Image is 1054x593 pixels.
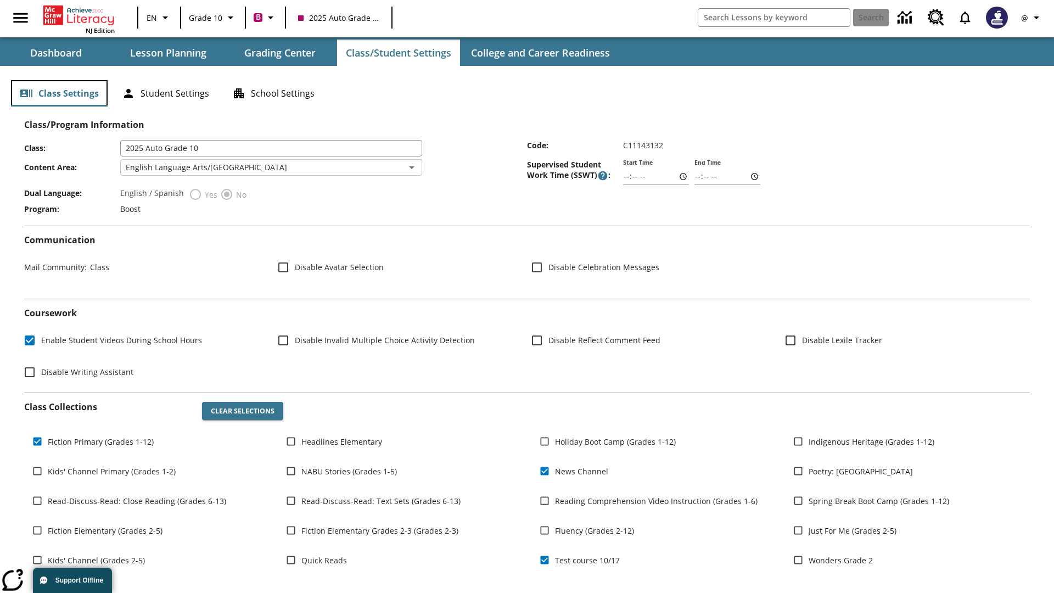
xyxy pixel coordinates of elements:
div: Class/Program Information [24,130,1030,217]
div: Home [43,3,115,35]
input: Class [120,140,422,156]
span: Dual Language : [24,188,120,198]
button: Supervised Student Work Time is the timeframe when students can take LevelSet and when lessons ar... [597,170,608,181]
span: Reading Comprehension Video Instruction (Grades 1-6) [555,495,758,507]
button: Student Settings [113,80,218,107]
span: Code : [527,140,623,150]
span: Supervised Student Work Time (SSWT) : [527,159,623,181]
span: NJ Edition [86,26,115,35]
span: Disable Celebration Messages [548,261,659,273]
button: Grading Center [225,40,335,66]
span: @ [1021,12,1028,24]
div: Class Collections [24,393,1030,585]
span: Fluency (Grades 2-12) [555,525,634,536]
span: Disable Reflect Comment Feed [548,334,660,346]
span: Indigenous Heritage (Grades 1-12) [809,436,934,447]
button: Open side menu [4,2,37,34]
span: Quick Reads [301,555,347,566]
button: Class Settings [11,80,108,107]
span: Poetry: [GEOGRAPHIC_DATA] [809,466,913,477]
button: Lesson Planning [113,40,223,66]
span: B [256,10,261,24]
span: Disable Lexile Tracker [802,334,882,346]
a: Data Center [891,3,921,33]
span: Class [87,262,109,272]
div: Class/Student Settings [11,80,1043,107]
span: Disable Writing Assistant [41,366,133,378]
h2: Class/Program Information [24,120,1030,130]
h2: Class Collections [24,402,193,412]
span: Class : [24,143,120,153]
img: Avatar [986,7,1008,29]
button: Dashboard [1,40,111,66]
a: Resource Center, Will open in new tab [921,3,951,32]
button: Boost Class color is violet red. Change class color [249,8,282,27]
button: School Settings [223,80,323,107]
span: Test course 10/17 [555,555,620,566]
span: Kids' Channel Primary (Grades 1-2) [48,466,176,477]
span: No [233,189,246,200]
span: Just For Me (Grades 2-5) [809,525,896,536]
button: Grade: Grade 10, Select a grade [184,8,242,27]
span: Spring Break Boot Camp (Grades 1-12) [809,495,949,507]
button: Select a new avatar [979,3,1014,32]
a: Home [43,4,115,26]
button: Class/Student Settings [337,40,460,66]
span: Fiction Elementary Grades 2-3 (Grades 2-3) [301,525,458,536]
span: Fiction Elementary (Grades 2-5) [48,525,162,536]
span: Program : [24,204,120,214]
label: End Time [694,159,721,167]
span: News Channel [555,466,608,477]
span: Fiction Primary (Grades 1-12) [48,436,154,447]
button: College and Career Readiness [462,40,619,66]
label: Start Time [623,159,653,167]
button: Clear Selections [202,402,283,421]
button: Language: EN, Select a language [142,8,177,27]
span: EN [147,12,157,24]
span: 2025 Auto Grade 10 [298,12,379,24]
span: Read-Discuss-Read: Text Sets (Grades 6-13) [301,495,461,507]
span: Disable Invalid Multiple Choice Activity Detection [295,334,475,346]
span: C11143132 [623,140,663,150]
span: Yes [202,189,217,200]
h2: Communication [24,235,1030,245]
div: Communication [24,235,1030,290]
span: Boost [120,204,141,214]
span: NABU Stories (Grades 1-5) [301,466,397,477]
span: Kids' Channel (Grades 2-5) [48,555,145,566]
button: Profile/Settings [1014,8,1050,27]
button: Support Offline [33,568,112,593]
input: search field [698,9,850,26]
div: Coursework [24,308,1030,383]
span: Enable Student Videos During School Hours [41,334,202,346]
span: Read-Discuss-Read: Close Reading (Grades 6-13) [48,495,226,507]
h2: Course work [24,308,1030,318]
span: Mail Community : [24,262,87,272]
div: English Language Arts/[GEOGRAPHIC_DATA] [120,159,422,176]
a: Notifications [951,3,979,32]
span: Content Area : [24,162,120,172]
span: Support Offline [55,577,103,584]
label: English / Spanish [120,188,184,201]
span: Disable Avatar Selection [295,261,384,273]
span: Holiday Boot Camp (Grades 1-12) [555,436,676,447]
span: Wonders Grade 2 [809,555,873,566]
span: Grade 10 [189,12,222,24]
span: Headlines Elementary [301,436,382,447]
